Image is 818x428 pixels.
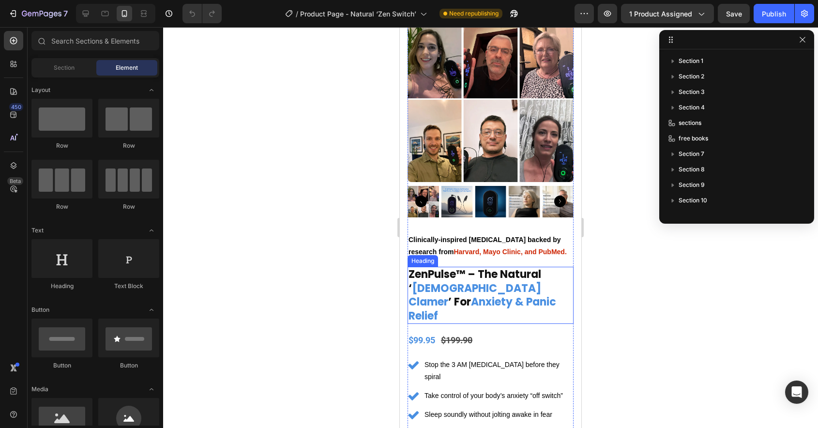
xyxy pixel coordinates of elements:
button: Publish [754,4,794,23]
div: Open Intercom Messenger [785,381,808,404]
span: Toggle open [144,382,159,397]
span: Product Page - Natural ‘Zen Switch’ [300,9,416,19]
div: Text Block [98,282,159,290]
span: 1 product assigned [629,9,692,19]
span: Toggle open [144,223,159,238]
input: Search Sections & Elements [31,31,159,50]
div: Button [31,361,92,370]
div: Beta [7,177,23,185]
div: Row [31,202,92,211]
div: Undo/Redo [182,4,222,23]
span: Save [726,10,742,18]
iframe: Design area [400,27,581,428]
span: Section [54,63,75,72]
span: / [296,9,298,19]
div: Button [98,361,159,370]
span: Button [31,306,49,314]
button: 1 product assigned [621,4,714,23]
button: Save [718,4,750,23]
div: Row [98,141,159,150]
span: Toggle open [144,302,159,318]
div: Row [98,202,159,211]
div: Heading [31,282,92,290]
span: Element [116,63,138,72]
span: Section 1 [679,56,703,66]
span: Need republishing [449,9,499,18]
p: 7 [63,8,68,19]
span: Media [31,385,48,394]
span: Section 9 [679,180,705,190]
div: 450 [9,103,23,111]
div: Publish [762,9,786,19]
span: Layout [31,86,50,94]
span: Toggle open [144,82,159,98]
button: 7 [4,4,72,23]
span: free books [679,134,708,143]
span: Section 11 [679,211,706,221]
span: Section 10 [679,196,707,205]
span: Section 4 [679,103,705,112]
span: Text [31,226,44,235]
span: Section 7 [679,149,704,159]
span: Section 3 [679,87,705,97]
span: Section 8 [679,165,705,174]
span: sections [679,118,701,128]
span: Section 2 [679,72,704,81]
div: Row [31,141,92,150]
